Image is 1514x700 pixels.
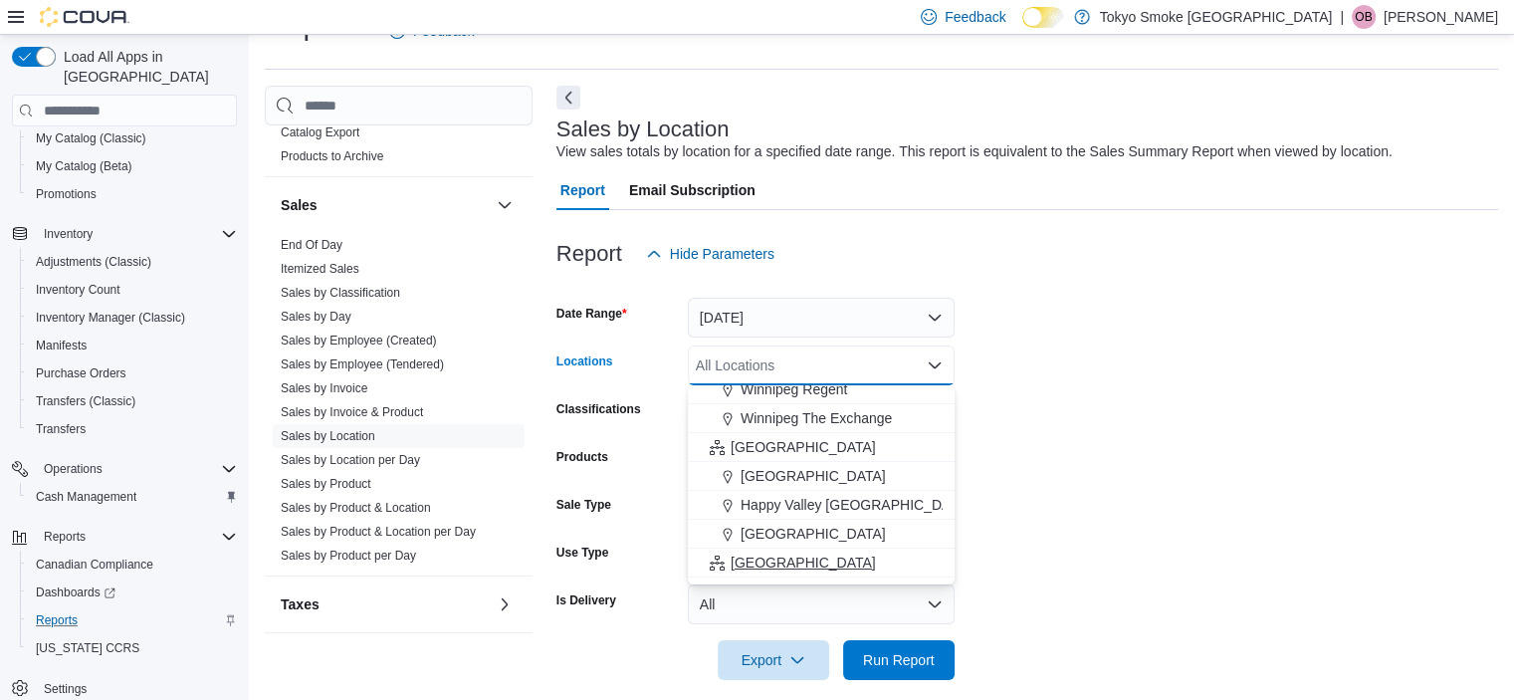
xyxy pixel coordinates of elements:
[28,581,123,604] a: Dashboards
[28,553,237,577] span: Canadian Compliance
[281,429,375,443] a: Sales by Location
[28,306,193,330] a: Inventory Manager (Classic)
[281,124,359,140] span: Catalog Export
[36,612,78,628] span: Reports
[36,158,132,174] span: My Catalog (Beta)
[20,180,245,208] button: Promotions
[688,549,955,578] button: [GEOGRAPHIC_DATA]
[36,640,139,656] span: [US_STATE] CCRS
[36,282,120,298] span: Inventory Count
[28,581,237,604] span: Dashboards
[36,489,136,505] span: Cash Management
[44,529,86,545] span: Reports
[556,401,641,417] label: Classifications
[4,523,245,551] button: Reports
[281,405,423,419] a: Sales by Invoice & Product
[28,361,134,385] a: Purchase Orders
[44,681,87,697] span: Settings
[20,124,245,152] button: My Catalog (Classic)
[927,357,943,373] button: Close list of options
[281,594,489,614] button: Taxes
[688,375,955,404] button: Winnipeg Regent
[28,334,95,357] a: Manifests
[281,149,383,163] a: Products to Archive
[556,449,608,465] label: Products
[281,549,416,563] a: Sales by Product per Day
[36,457,110,481] button: Operations
[20,387,245,415] button: Transfers (Classic)
[36,584,115,600] span: Dashboards
[20,332,245,359] button: Manifests
[1355,5,1372,29] span: OB
[28,417,237,441] span: Transfers
[945,7,1005,27] span: Feedback
[44,461,103,477] span: Operations
[281,195,489,215] button: Sales
[493,592,517,616] button: Taxes
[36,186,97,202] span: Promotions
[36,338,87,353] span: Manifests
[20,304,245,332] button: Inventory Manager (Classic)
[1022,28,1023,29] span: Dark Mode
[281,453,420,467] a: Sales by Location per Day
[281,477,371,491] a: Sales by Product
[28,608,237,632] span: Reports
[556,592,616,608] label: Is Delivery
[28,126,237,150] span: My Catalog (Classic)
[281,476,371,492] span: Sales by Product
[281,380,367,396] span: Sales by Invoice
[718,640,829,680] button: Export
[843,640,955,680] button: Run Report
[265,233,533,576] div: Sales
[28,278,128,302] a: Inventory Count
[556,86,580,110] button: Next
[20,634,245,662] button: [US_STATE] CCRS
[20,606,245,634] button: Reports
[556,353,613,369] label: Locations
[36,421,86,437] span: Transfers
[493,193,517,217] button: Sales
[281,262,359,276] a: Itemized Sales
[265,120,533,176] div: Products
[28,278,237,302] span: Inventory Count
[281,357,444,371] a: Sales by Employee (Tendered)
[1384,5,1498,29] p: [PERSON_NAME]
[36,222,101,246] button: Inventory
[28,485,237,509] span: Cash Management
[36,222,237,246] span: Inventory
[731,437,876,457] span: [GEOGRAPHIC_DATA]
[281,261,359,277] span: Itemized Sales
[28,636,147,660] a: [US_STATE] CCRS
[20,359,245,387] button: Purchase Orders
[281,404,423,420] span: Sales by Invoice & Product
[741,379,847,399] span: Winnipeg Regent
[556,306,627,322] label: Date Range
[20,248,245,276] button: Adjustments (Classic)
[28,306,237,330] span: Inventory Manager (Classic)
[670,244,774,264] span: Hide Parameters
[281,309,351,325] span: Sales by Day
[281,334,437,348] a: Sales by Employee (Created)
[281,594,320,614] h3: Taxes
[281,148,383,164] span: Products to Archive
[20,483,245,511] button: Cash Management
[40,7,129,27] img: Cova
[556,242,622,266] h3: Report
[28,250,237,274] span: Adjustments (Classic)
[741,524,886,544] span: [GEOGRAPHIC_DATA]
[741,466,886,486] span: [GEOGRAPHIC_DATA]
[28,361,237,385] span: Purchase Orders
[556,497,611,513] label: Sale Type
[560,170,605,210] span: Report
[28,182,237,206] span: Promotions
[731,553,876,573] span: [GEOGRAPHIC_DATA]
[688,578,955,606] button: [STREET_ADDRESS]
[36,557,153,573] span: Canadian Compliance
[281,525,476,539] a: Sales by Product & Location per Day
[36,525,94,549] button: Reports
[28,154,140,178] a: My Catalog (Beta)
[688,491,955,520] button: Happy Valley [GEOGRAPHIC_DATA]
[281,195,318,215] h3: Sales
[20,415,245,443] button: Transfers
[556,117,730,141] h3: Sales by Location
